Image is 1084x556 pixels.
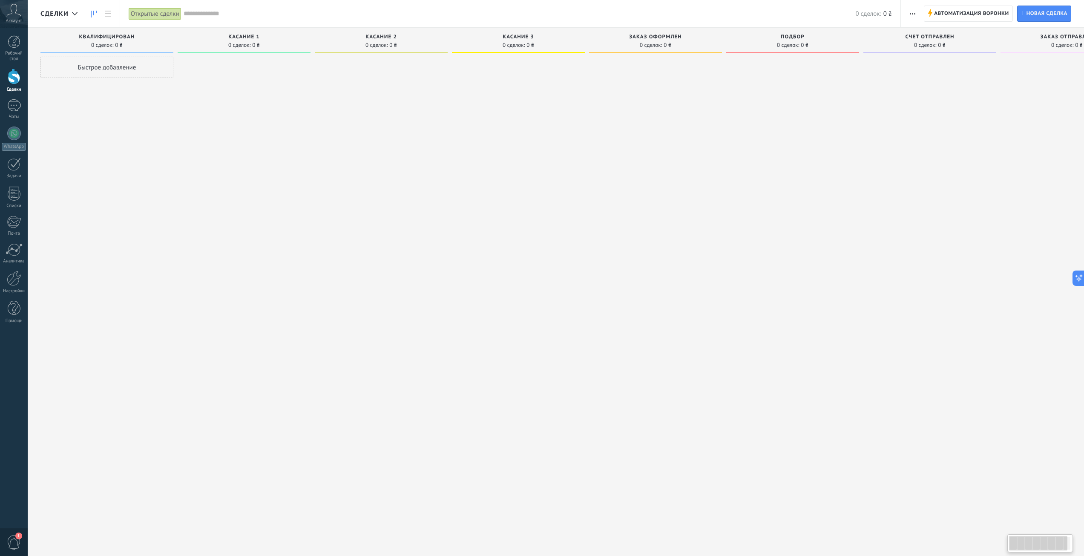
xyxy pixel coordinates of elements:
span: 0 ₴ [526,43,534,48]
div: Настройки [2,288,26,294]
div: Сделки [2,87,26,92]
span: 0 ₴ [115,43,123,48]
span: 0 ₴ [252,43,260,48]
div: Списки [2,203,26,209]
span: 0 сделок: [1051,43,1073,48]
span: Новая сделка [1026,6,1067,21]
span: Касание 1 [228,34,259,40]
div: Аналитика [2,259,26,264]
div: Быстрое добавление [40,57,173,78]
span: 0 ₴ [664,43,671,48]
span: 0 сделок: [228,43,250,48]
span: Аккаунт [6,18,22,24]
span: 0 ₴ [938,43,946,48]
div: WhatsApp [2,143,26,151]
span: Квалифицирован [79,34,135,40]
span: 0 сделок: [365,43,388,48]
span: 0 сделок: [91,43,113,48]
div: Чаты [2,114,26,120]
span: Заказ оформлен [629,34,682,40]
span: 0 сделок: [914,43,936,48]
div: Помощь [2,318,26,324]
div: Подбор [730,34,855,41]
span: 0 сделок: [777,43,799,48]
div: Рабочий стол [2,51,26,62]
a: Автоматизация воронки [924,6,1013,22]
span: Касание 3 [503,34,534,40]
button: Еще [906,6,919,22]
span: 1 [15,533,22,539]
div: Открытые сделки [129,8,181,20]
span: Счет отправлен [905,34,954,40]
span: 0 ₴ [801,43,808,48]
span: 0 ₴ [389,43,397,48]
span: 0 ₴ [1075,43,1083,48]
a: Сделки [86,6,101,22]
div: Касание 3 [456,34,581,41]
a: Новая сделка [1017,6,1071,22]
span: 0 сделок: [640,43,662,48]
a: Список [101,6,115,22]
div: Касание 2 [319,34,443,41]
span: Автоматизация воронки [934,6,1009,21]
span: 0 сделок: [503,43,525,48]
span: 0 сделок: [855,10,881,18]
span: 0 ₴ [883,10,892,18]
div: Заказ оформлен [593,34,718,41]
div: Почта [2,231,26,236]
span: Касание 2 [365,34,397,40]
div: Касание 1 [182,34,306,41]
div: Задачи [2,173,26,179]
span: Сделки [40,10,69,18]
span: Подбор [781,34,804,40]
div: Квалифицирован [45,34,169,41]
div: Счет отправлен [868,34,992,41]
